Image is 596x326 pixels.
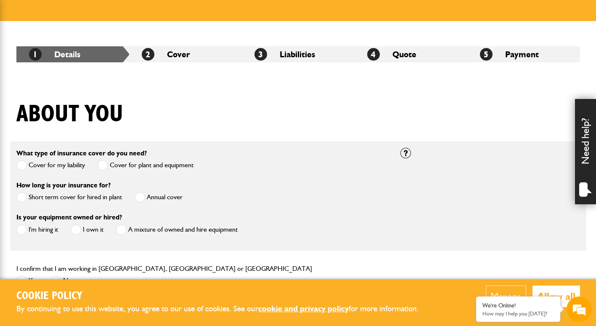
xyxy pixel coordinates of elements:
li: Details [16,46,129,62]
label: Annual cover [135,192,183,203]
label: Cover for plant and equipment [98,160,193,171]
div: We're Online! [482,302,554,309]
button: Manage [486,286,526,307]
label: How long is your insurance for? [16,182,111,189]
span: 1 [29,48,42,61]
textarea: Type your message and hit 'Enter' [11,152,154,252]
label: I'm hiring it [16,224,58,235]
span: 5 [480,48,493,61]
p: How may I help you today? [482,310,554,317]
label: I own it [71,224,103,235]
h1: About you [16,100,123,128]
li: Liabilities [242,46,355,62]
span: 3 [254,48,267,61]
div: Minimize live chat window [138,4,158,24]
label: A mixture of owned and hire equipment [116,224,238,235]
button: Allow all [532,286,580,307]
h2: Cookie Policy [16,290,433,303]
label: What type of insurance cover do you need? [16,150,147,157]
span: 2 [142,48,154,61]
img: d_20077148190_company_1631870298795_20077148190 [14,47,35,59]
label: Is your equipment owned or hired? [16,214,122,221]
label: I confirm that I am working in [GEOGRAPHIC_DATA], [GEOGRAPHIC_DATA] or [GEOGRAPHIC_DATA] [16,265,312,272]
input: Enter your email address [11,103,154,121]
label: Yes [16,275,38,286]
em: Start Chat [114,259,153,271]
input: Enter your phone number [11,128,154,146]
input: Enter your last name [11,78,154,96]
a: cookie and privacy policy [258,304,349,313]
span: 4 [367,48,380,61]
label: Cover for my liability [16,160,85,171]
div: Need help? [575,99,596,204]
li: Cover [129,46,242,62]
li: Payment [467,46,580,62]
p: By continuing to use this website, you agree to our use of cookies. See our for more information. [16,302,433,315]
li: Quote [355,46,467,62]
label: Short term cover for hired in plant [16,192,122,203]
label: No [51,275,72,286]
div: Chat with us now [44,47,141,58]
